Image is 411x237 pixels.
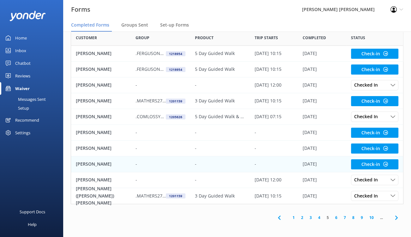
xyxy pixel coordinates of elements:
div: row [71,46,403,62]
h3: Forms [71,4,90,15]
span: Checked In [354,176,382,183]
p: [DATE] [303,82,317,88]
span: Checked In [354,82,382,88]
p: [DATE] [303,66,317,73]
a: 1 [289,215,298,221]
p: - [255,145,256,152]
p: [DATE] 10:15 [255,97,281,104]
span: Product [195,35,214,41]
p: [PERSON_NAME] [76,66,112,73]
a: 8 [349,215,358,221]
a: 5 [323,215,332,221]
p: 5 Day Guided Walk [195,66,235,73]
div: Recommend [15,114,39,126]
div: Waiver [15,82,30,95]
p: [PERSON_NAME] [76,176,112,183]
p: - [195,161,196,167]
div: Support Docs [20,205,45,218]
a: Setup [4,104,63,112]
p: [DATE] 07:15 [255,113,281,120]
span: Group [136,35,149,41]
p: [PERSON_NAME] ([PERSON_NAME]) [PERSON_NAME] [76,185,126,206]
span: Set-up Forms [160,22,189,28]
p: - [255,161,256,167]
div: row [71,188,403,204]
a: Messages Sent [4,95,63,104]
p: .COMLOSSY221025 [136,113,166,120]
button: Check-in [351,159,398,169]
p: [DATE] [303,176,317,183]
a: 3 [306,215,315,221]
img: yonder-white-logo.png [9,11,46,21]
p: .FERGUSON281025 [136,50,166,57]
div: Reviews [15,70,30,82]
span: Trip starts [255,35,278,41]
a: 6 [332,215,341,221]
p: [PERSON_NAME] [76,129,112,136]
p: .MATHERS271025 [136,192,166,199]
div: Help [28,218,37,231]
p: - [136,145,137,152]
p: - [255,129,256,136]
span: Groups Sent [121,22,148,28]
span: Customer [76,35,97,41]
button: Check-in [351,128,398,138]
p: [DATE] [303,129,317,136]
p: [DATE] [303,192,317,199]
p: [DATE] [303,113,317,120]
span: Checked In [354,192,382,199]
p: - [195,145,196,152]
p: [DATE] [303,161,317,167]
div: Setup [4,104,29,112]
a: 9 [358,215,366,221]
p: [PERSON_NAME] [76,113,112,120]
p: - [195,176,196,183]
div: row [71,125,403,141]
p: [PERSON_NAME] [76,161,112,167]
div: row [71,141,403,156]
p: [PERSON_NAME] [76,97,112,104]
button: Check-in [351,143,398,154]
div: grid [71,46,403,204]
p: [DATE] 12:00 [255,176,281,183]
p: 3 Day Guided Walk [195,97,235,104]
a: 4 [315,215,323,221]
p: - [136,161,137,167]
p: [DATE] 10:15 [255,50,281,57]
span: Status [351,35,365,41]
div: 1218954 [166,51,185,56]
p: [DATE] [303,145,317,152]
p: [DATE] [303,97,317,104]
p: - [136,82,137,88]
button: Check-in [351,49,398,59]
p: 5 Day Guided Walk & Kayak (Limited Edition) [195,113,245,120]
div: Inbox [15,44,26,57]
p: [DATE] 10:15 [255,192,281,199]
p: - [195,82,196,88]
div: 1205626 [166,114,185,119]
p: - [136,129,137,136]
div: Chatbot [15,57,31,70]
span: Completed [303,35,326,41]
div: row [71,93,403,109]
div: 1201159 [166,99,185,104]
p: [PERSON_NAME] [76,82,112,88]
a: 2 [298,215,306,221]
p: [DATE] 12:00 [255,82,281,88]
span: Completed Forms [71,22,109,28]
div: Home [15,32,27,44]
span: Checked In [354,113,382,120]
p: [DATE] [303,50,317,57]
div: 1218954 [166,67,185,72]
div: row [71,156,403,172]
p: [PERSON_NAME] [76,145,112,152]
p: [DATE] 10:15 [255,66,281,73]
p: - [136,176,137,183]
span: ... [377,215,386,221]
div: 1201159 [166,193,185,198]
div: Messages Sent [4,95,46,104]
div: row [71,62,403,77]
div: row [71,172,403,188]
button: Check-in [351,64,398,75]
div: row [71,77,403,93]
